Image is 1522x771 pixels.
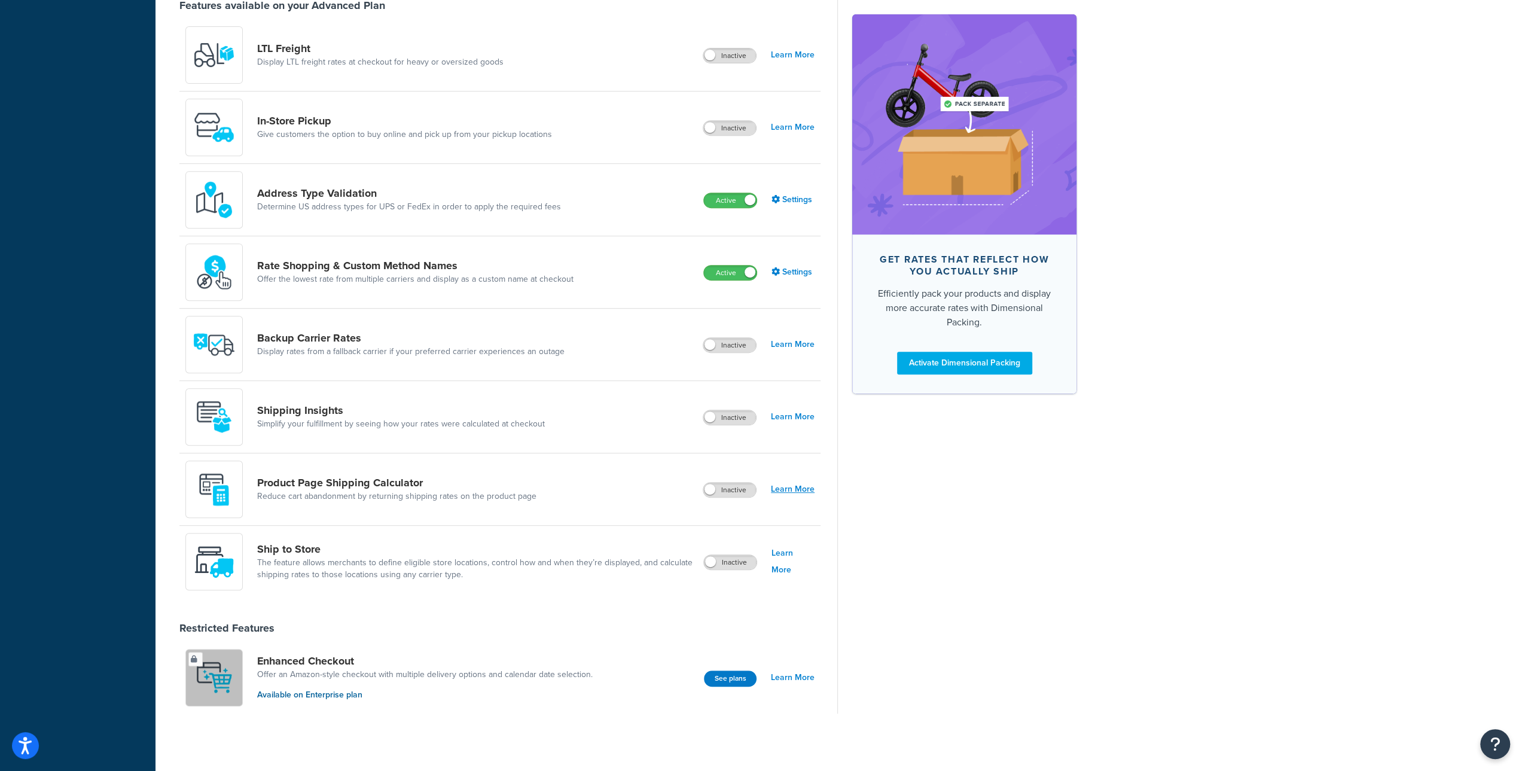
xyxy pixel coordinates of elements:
img: icon-duo-feat-ship-to-store-7c4d6248.svg [193,541,235,583]
a: Learn More [771,47,815,63]
img: Acw9rhKYsOEjAAAAAElFTkSuQmCC [193,396,235,438]
a: Settings [771,191,815,208]
a: Offer an Amazon-style checkout with multiple delivery options and calendar date selection. [257,669,593,681]
label: Inactive [703,483,756,497]
img: icon-duo-feat-backup-carrier-4420b188.png [193,324,235,365]
a: Enhanced Checkout [257,654,593,668]
a: Learn More [771,336,815,353]
a: Learn More [771,545,815,578]
a: Display rates from a fallback carrier if your preferred carrier experiences an outage [257,346,565,358]
a: Ship to Store [257,543,694,556]
a: Product Page Shipping Calculator [257,476,536,489]
button: See plans [704,671,757,687]
a: Learn More [771,481,815,498]
a: Simplify your fulfillment by seeing how your rates were calculated at checkout [257,418,545,430]
button: Open Resource Center [1480,729,1510,759]
a: Shipping Insights [257,404,545,417]
label: Inactive [704,555,757,569]
a: Learn More [771,409,815,425]
a: Activate Dimensional Packing [897,352,1032,374]
a: Settings [771,264,815,281]
img: +D8d0cXZM7VpdAAAAAElFTkSuQmCC [193,468,235,510]
a: Learn More [771,669,815,686]
p: Available on Enterprise plan [257,688,593,702]
div: Restricted Features [179,621,274,635]
a: Backup Carrier Rates [257,331,565,345]
label: Inactive [703,338,756,352]
a: The feature allows merchants to define eligible store locations, control how and when they’re dis... [257,557,694,581]
label: Inactive [703,410,756,425]
a: Learn More [771,119,815,136]
a: Reduce cart abandonment by returning shipping rates on the product page [257,490,536,502]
